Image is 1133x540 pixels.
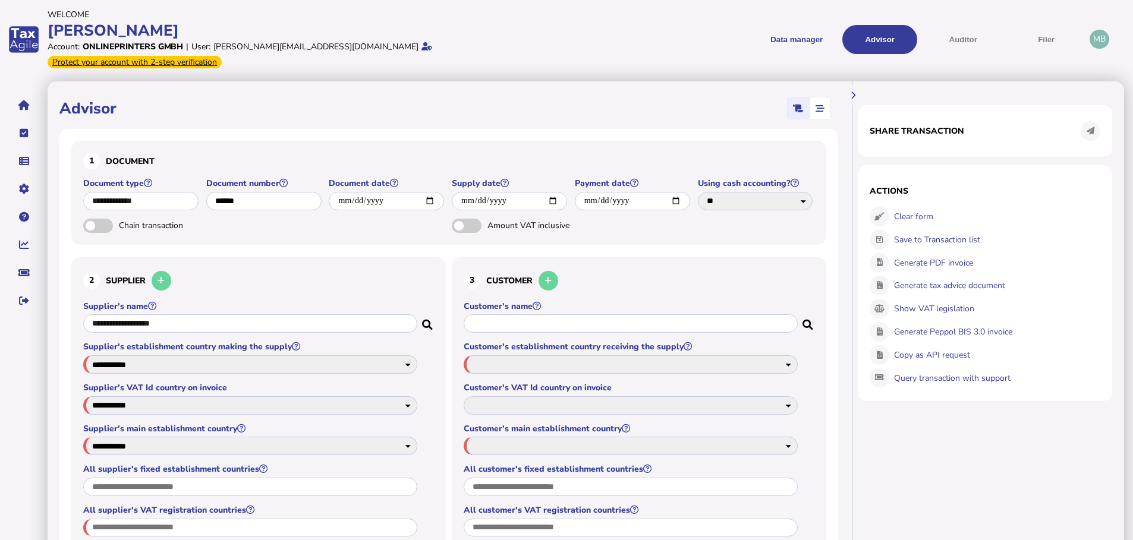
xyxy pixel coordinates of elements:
div: Account: [48,41,80,52]
div: | [186,41,188,52]
label: Customer's name [464,301,800,312]
div: [PERSON_NAME][EMAIL_ADDRESS][DOMAIN_NAME] [213,41,418,52]
mat-button-toggle: Classic scrolling page view [788,97,809,119]
button: Shows a dropdown of Data manager options [759,25,834,54]
div: [PERSON_NAME] [48,20,563,41]
div: Welcome [48,9,563,20]
button: Manage settings [11,176,36,201]
label: All customer's fixed establishment countries [464,463,800,475]
h1: Share transaction [870,125,964,137]
button: Add a new supplier to the database [152,271,171,290]
button: Add a new customer to the database [539,271,558,290]
div: Profile settings [1090,30,1109,49]
label: Supplier's name [83,301,419,312]
div: 2 [83,272,100,289]
button: Hide [844,86,863,105]
label: Customer's establishment country receiving the supply [464,341,800,352]
label: Supplier's establishment country making the supply [83,341,419,352]
label: Supplier's VAT Id country on invoice [83,382,419,393]
h3: Supplier [83,269,434,292]
i: Search for a dummy seller [422,316,434,326]
button: Filer [1009,25,1084,54]
div: User: [191,41,210,52]
i: Data manager [19,161,29,162]
app-field: Select a document type [83,178,200,219]
button: Raise a support ticket [11,260,36,285]
menu: navigate products [569,25,1084,54]
label: Supply date [452,178,569,189]
button: Home [11,93,36,118]
i: Email verified [421,42,432,50]
i: Search for a dummy customer [802,316,814,326]
button: Help pages [11,204,36,229]
button: Data manager [11,149,36,173]
mat-button-toggle: Stepper view [809,97,830,119]
div: From Oct 1, 2025, 2-step verification will be required to login. Set it up now... [48,56,222,68]
h3: Customer [464,269,814,292]
label: Supplier's main establishment country [83,423,419,434]
button: Tasks [11,121,36,146]
label: Customer's main establishment country [464,423,800,434]
button: Share transaction [1081,121,1100,141]
div: 1 [83,153,100,169]
span: Chain transaction [119,220,244,231]
h1: Actions [870,185,1100,197]
label: Document number [206,178,323,189]
button: Shows a dropdown of VAT Advisor options [842,25,917,54]
div: Onlineprinters GmbH [83,41,183,52]
label: Payment date [575,178,692,189]
label: Document type [83,178,200,189]
h1: Advisor [59,98,117,119]
button: Auditor [926,25,1000,54]
div: 3 [464,272,480,289]
label: All supplier's VAT registration countries [83,504,419,516]
label: Document date [329,178,446,189]
label: All supplier's fixed establishment countries [83,463,419,475]
label: All customer's VAT registration countries [464,504,800,516]
h3: Document [83,153,814,169]
button: Insights [11,232,36,257]
label: Customer's VAT Id country on invoice [464,382,800,393]
span: Amount VAT inclusive [487,220,612,231]
button: Sign out [11,288,36,313]
label: Using cash accounting? [698,178,815,189]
